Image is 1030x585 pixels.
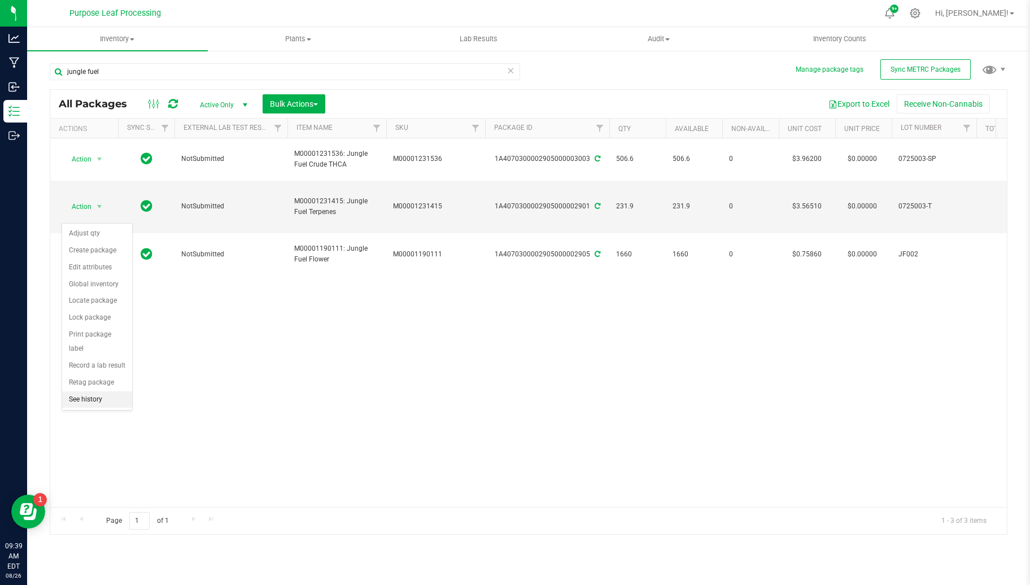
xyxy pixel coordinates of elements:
td: $3.96200 [779,138,835,181]
li: Retag package [62,374,132,391]
span: In Sync [141,246,152,262]
a: Filter [156,119,174,138]
inline-svg: Inventory [8,106,20,117]
a: Audit [569,27,749,51]
span: $0.00000 [842,246,883,263]
span: 506.6 [673,154,715,164]
span: $0.00000 [842,198,883,215]
span: Page of 1 [97,512,178,530]
span: 231.9 [616,201,659,212]
span: Inventory [27,34,208,44]
span: Clear [507,63,514,78]
li: Create package [62,242,132,259]
a: External Lab Test Result [184,124,272,132]
li: Locate package [62,292,132,309]
span: 231.9 [673,201,715,212]
span: Sync from Compliance System [593,202,600,210]
span: In Sync [141,151,152,167]
span: NotSubmitted [181,201,281,212]
a: Plants [208,27,389,51]
span: 0 [729,154,772,164]
span: 506.6 [616,154,659,164]
span: 0725003-SP [898,154,970,164]
span: Hi, [PERSON_NAME]! [935,8,1009,18]
span: All Packages [59,98,138,110]
td: $3.56510 [779,181,835,234]
a: Inventory Counts [749,27,930,51]
span: Purpose Leaf Processing [69,8,161,18]
div: Manage settings [908,8,922,19]
a: Lab Results [388,27,569,51]
span: Sync from Compliance System [593,250,600,258]
span: Inventory Counts [798,34,881,44]
input: 1 [129,512,150,530]
span: Action [62,199,92,215]
span: In Sync [141,198,152,214]
span: select [93,199,107,215]
inline-svg: Outbound [8,130,20,141]
a: Package ID [494,124,533,132]
a: Filter [269,119,287,138]
span: 0 [729,201,772,212]
span: M00001231536: Jungle Fuel Crude THCA [294,149,379,170]
a: Lot Number [901,124,941,132]
a: Filter [466,119,485,138]
a: Unit Cost [788,125,822,133]
li: Adjust qty [62,225,132,242]
span: $0.00000 [842,151,883,167]
p: 08/26 [5,571,22,580]
span: NotSubmitted [181,249,281,260]
input: Search Package ID, Item Name, SKU, Lot or Part Number... [50,63,520,80]
td: $0.75860 [779,233,835,275]
div: 1A4070300002905000002905 [483,249,611,260]
span: M00001231415: Jungle Fuel Terpenes [294,196,379,217]
a: Qty [618,125,631,133]
span: 9+ [892,7,897,11]
a: Filter [591,119,609,138]
a: Available [675,125,709,133]
a: Filter [368,119,386,138]
span: M00001231415 [393,201,478,212]
div: 1A4070300002905000003003 [483,154,611,164]
span: Sync from Compliance System [593,155,600,163]
iframe: Resource center [11,495,45,529]
span: M00001231536 [393,154,478,164]
li: Print package label [62,326,132,357]
iframe: Resource center unread badge [33,493,47,507]
span: Sync METRC Packages [891,66,961,73]
li: Lock package [62,309,132,326]
span: select [93,151,107,167]
a: Unit Price [844,125,880,133]
span: NotSubmitted [181,154,281,164]
inline-svg: Inbound [8,81,20,93]
span: Bulk Actions [270,99,318,108]
button: Export to Excel [821,94,897,113]
span: 1660 [673,249,715,260]
a: Filter [958,119,976,138]
span: Lab Results [444,34,513,44]
inline-svg: Analytics [8,33,20,44]
button: Manage package tags [796,65,863,75]
span: Plants [208,34,388,44]
span: JF002 [898,249,970,260]
inline-svg: Manufacturing [8,57,20,68]
a: Non-Available [731,125,782,133]
span: Action [62,151,92,167]
button: Sync METRC Packages [880,59,971,80]
span: Audit [569,34,749,44]
li: Record a lab result [62,357,132,374]
div: 1A4070300002905000002901 [483,201,611,212]
a: SKU [395,124,408,132]
a: Item Name [296,124,333,132]
li: Edit attributes [62,259,132,276]
li: Global inventory [62,276,132,293]
button: Bulk Actions [263,94,325,113]
div: Actions [59,125,114,133]
p: 09:39 AM EDT [5,541,22,571]
li: See history [62,391,132,408]
span: 1 - 3 of 3 items [932,512,996,529]
a: Inventory [27,27,208,51]
button: Receive Non-Cannabis [897,94,990,113]
span: M00001190111 [393,249,478,260]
